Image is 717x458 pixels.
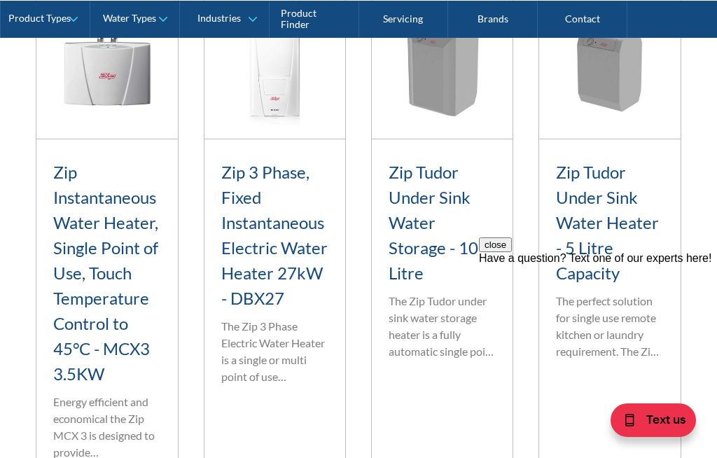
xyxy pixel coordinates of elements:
h3: Zip Instantaneous Water Heater, Single Point of Use, Touch Temperature Control to 45°C - MCX3 3.5KW [53,160,160,387]
p: The Zip Tudor under sink water storage heater is a fully automatic single point of use vented uni... [389,293,496,360]
p: The Zip 3 Phase Electric Water Heater is a single or multi point of use instantaneous water heate... [221,318,328,385]
div: Industries [197,13,241,25]
h3: Zip Tudor Under Sink Water Heater - 5 Litre Capacity [556,160,663,286]
h3: Zip Tudor Under Sink Water Storage - 10 Litre [389,160,496,286]
div: Water Types [103,13,156,25]
iframe: podium webchat widget prompt [479,237,717,405]
iframe: podium webchat widget bubble [577,388,717,458]
div: Product Types [8,13,71,25]
h3: Zip 3 Phase, Fixed Instantaneous Electric Water Heater 27kW - DBX27 [221,160,328,311]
